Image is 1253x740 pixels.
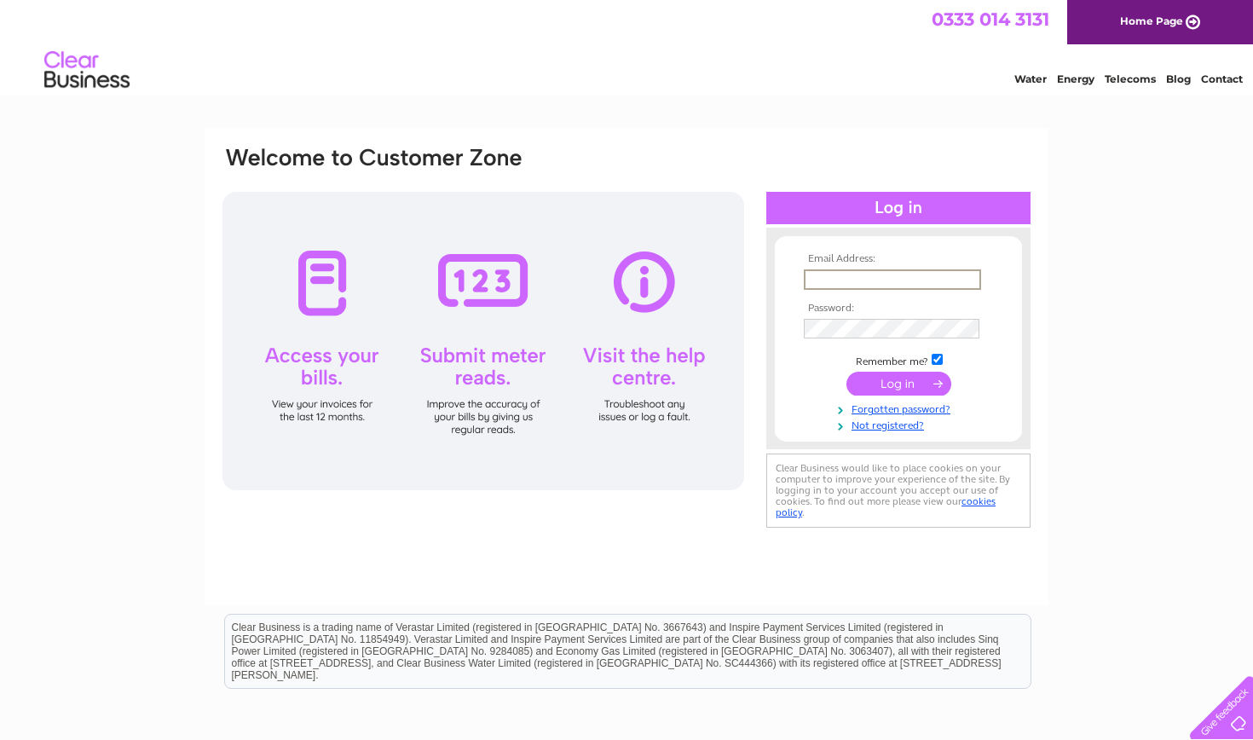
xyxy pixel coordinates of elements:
[1201,72,1243,85] a: Contact
[804,400,997,416] a: Forgotten password?
[846,372,951,396] input: Submit
[1166,72,1191,85] a: Blog
[43,44,130,96] img: logo.png
[225,9,1031,83] div: Clear Business is a trading name of Verastar Limited (registered in [GEOGRAPHIC_DATA] No. 3667643...
[776,495,996,518] a: cookies policy
[932,9,1049,30] a: 0333 014 3131
[1014,72,1047,85] a: Water
[800,303,997,315] th: Password:
[804,416,997,432] a: Not registered?
[1057,72,1094,85] a: Energy
[800,351,997,368] td: Remember me?
[800,253,997,265] th: Email Address:
[766,454,1031,528] div: Clear Business would like to place cookies on your computer to improve your experience of the sit...
[1105,72,1156,85] a: Telecoms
